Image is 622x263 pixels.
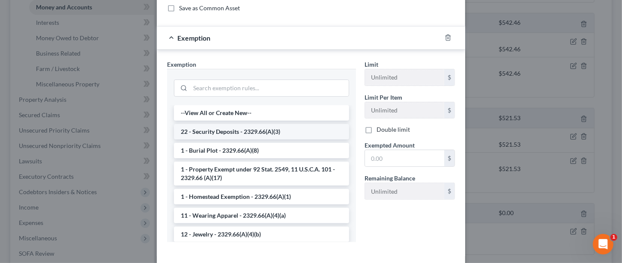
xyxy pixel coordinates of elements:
li: 1 - Homestead Exemption - 2329.66(A)(1) [174,189,349,204]
span: Limit [365,61,378,68]
span: Exemption [177,34,210,42]
div: $ [444,150,455,166]
label: Limit Per Item [365,93,402,102]
span: Exempted Amount [365,142,415,149]
input: Search exemption rules... [190,80,349,96]
label: Remaining Balance [365,174,415,183]
li: 1 - Burial Plot - 2329.66(A)(8) [174,143,349,158]
span: Exemption [167,61,196,68]
li: 11 - Wearing Apparel - 2329.66(A)(4)(a) [174,208,349,223]
input: -- [365,102,444,118]
li: 22 - Security Deposits - 2329.66(A)(3) [174,124,349,139]
label: Double limit [377,125,410,134]
div: $ [444,102,455,118]
div: $ [444,183,455,199]
div: $ [444,69,455,86]
iframe: Intercom live chat [593,234,613,254]
li: --View All or Create New-- [174,105,349,121]
li: 1 - Property Exempt under 92 Stat. 2549, 11 U.S.C.A. 101 - 2329.66 (A)(17) [174,162,349,186]
input: -- [365,183,444,199]
input: -- [365,69,444,86]
li: 12 - Jewelry - 2329.66(A)(4)(b) [174,227,349,242]
span: 1 [610,234,617,241]
label: Save as Common Asset [179,4,240,12]
input: 0.00 [365,150,444,166]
